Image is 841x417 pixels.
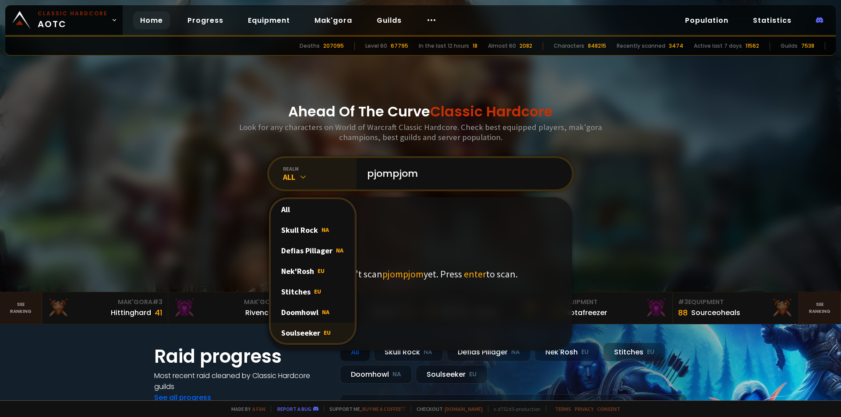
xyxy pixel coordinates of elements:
small: EU [647,348,654,357]
div: Guilds [781,42,798,50]
a: Guilds [370,11,409,29]
div: Doomhowl [340,365,412,384]
div: Level 60 [365,42,387,50]
a: Mak'Gora#3Hittinghard41 [42,292,168,324]
div: Active last 7 days [694,42,742,50]
a: Population [678,11,735,29]
span: Support me, [324,406,406,412]
span: Made by [226,406,265,412]
span: v. d752d5 - production [488,406,541,412]
span: pjompjom [382,268,424,280]
span: EU [324,329,331,336]
a: Progress [180,11,230,29]
span: NA [322,226,329,234]
div: 207095 [323,42,344,50]
a: Home [133,11,170,29]
div: All [340,343,370,361]
span: Classic Hardcore [430,102,553,121]
div: Soulseeker [416,365,488,384]
a: Mak'gora [307,11,359,29]
div: Deaths [300,42,320,50]
div: Defias Pillager [271,240,355,261]
div: Equipment [678,298,793,307]
h1: Raid progress [154,343,329,370]
div: All [271,199,355,220]
span: enter [464,268,486,280]
a: Buy me a coffee [362,406,406,412]
div: 2082 [519,42,532,50]
div: 67795 [391,42,408,50]
a: a fan [252,406,265,412]
div: Hittinghard [111,307,151,318]
h3: Look for any characters on World of Warcraft Classic Hardcore. Check best equipped players, mak'g... [236,122,605,142]
a: Consent [597,406,620,412]
div: Nek'Rosh [534,343,600,361]
div: Recently scanned [617,42,665,50]
div: Characters [554,42,584,50]
div: Skull Rock [374,343,443,361]
a: Terms [555,406,571,412]
span: # 3 [152,298,163,306]
div: Rivench [245,307,273,318]
small: EU [581,348,589,357]
span: EU [318,267,325,275]
div: Mak'Gora [47,298,163,307]
span: NA [336,246,343,254]
div: 3474 [669,42,683,50]
span: Checkout [411,406,483,412]
div: Defias Pillager [447,343,531,361]
div: 848215 [588,42,606,50]
a: Statistics [746,11,799,29]
span: AOTC [38,10,108,31]
small: NA [424,348,432,357]
a: #3Equipment88Sourceoheals [673,292,799,324]
a: Privacy [575,406,594,412]
div: Almost 60 [488,42,516,50]
h4: Most recent raid cleaned by Classic Hardcore guilds [154,370,329,392]
a: Classic HardcoreAOTC [5,5,123,35]
a: Seeranking [799,292,841,324]
h1: Ahead Of The Curve [288,101,553,122]
small: NA [392,370,401,379]
div: Doomhowl [271,302,355,322]
a: Equipment [241,11,297,29]
div: In the last 12 hours [419,42,469,50]
div: 11562 [746,42,759,50]
div: Sourceoheals [691,307,740,318]
div: Equipment [552,298,667,307]
span: EU [314,287,321,295]
div: realm [283,165,357,172]
span: # 3 [678,298,688,306]
a: Report a bug [277,406,311,412]
p: We didn't scan yet. Press to scan. [323,268,518,280]
div: 88 [678,307,688,319]
div: Nek'Rosh [271,261,355,281]
small: NA [511,348,520,357]
div: 18 [473,42,477,50]
div: Notafreezer [565,307,607,318]
a: [DOMAIN_NAME] [445,406,483,412]
div: Mak'Gora [173,298,289,307]
small: EU [469,370,477,379]
div: Stitches [603,343,665,361]
div: Stitches [271,281,355,302]
div: All [283,172,357,182]
div: Skull Rock [271,220,355,240]
div: 41 [155,307,163,319]
small: Classic Hardcore [38,10,108,18]
input: Search a character... [362,158,562,189]
a: #2Equipment88Notafreezer [547,292,673,324]
a: Mak'Gora#2Rivench100 [168,292,294,324]
div: Soulseeker [271,322,355,343]
div: 7538 [801,42,814,50]
span: NA [322,308,329,316]
a: See all progress [154,392,211,403]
